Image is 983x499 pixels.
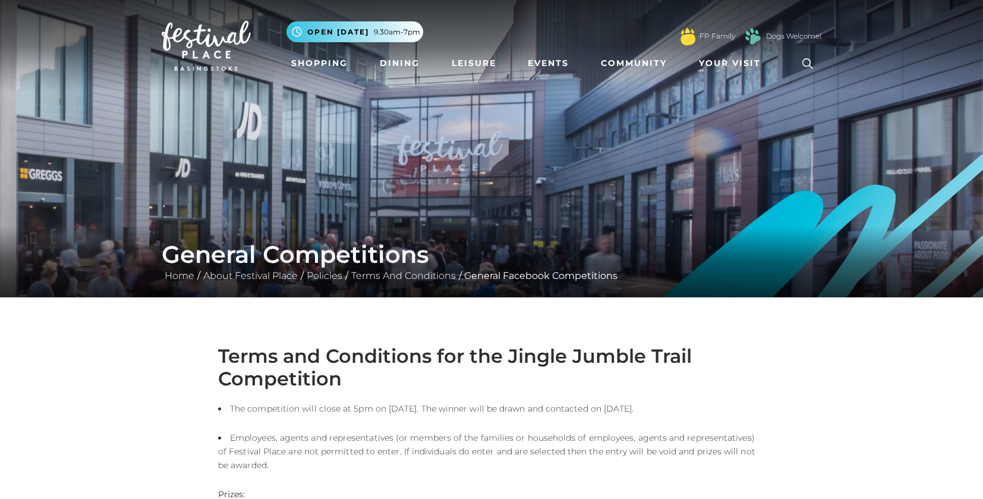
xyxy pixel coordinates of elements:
a: Leisure [447,52,501,74]
h1: General Competitions [162,240,821,269]
a: Home [162,270,197,281]
h2: Terms and Conditions for the Jingle Jumble Trail Competition [218,345,765,390]
div: / / / / General Facebook Competitions [153,240,830,283]
span: Open [DATE] [307,27,369,37]
a: Your Visit [694,52,771,74]
a: Community [596,52,672,74]
a: Dogs Welcome! [766,31,821,42]
button: Open [DATE] 9.30am-7pm [286,21,423,42]
a: Shopping [286,52,352,74]
a: Dining [375,52,424,74]
a: About Festival Place [200,270,301,281]
img: Festival Place Logo [162,21,251,71]
a: Terms And Conditions [348,270,459,281]
a: Events [523,52,574,74]
a: Policies [304,270,345,281]
span: 9.30am-7pm [374,27,420,37]
a: FP Family [700,31,735,42]
li: The competition will close at 5pm on [DATE]. The winner will be drawn and contacted on [DATE]. [218,402,765,416]
li: Employees, agents and representatives (or members of the families or households of employees, age... [218,431,765,472]
span: Your Visit [699,57,761,70]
